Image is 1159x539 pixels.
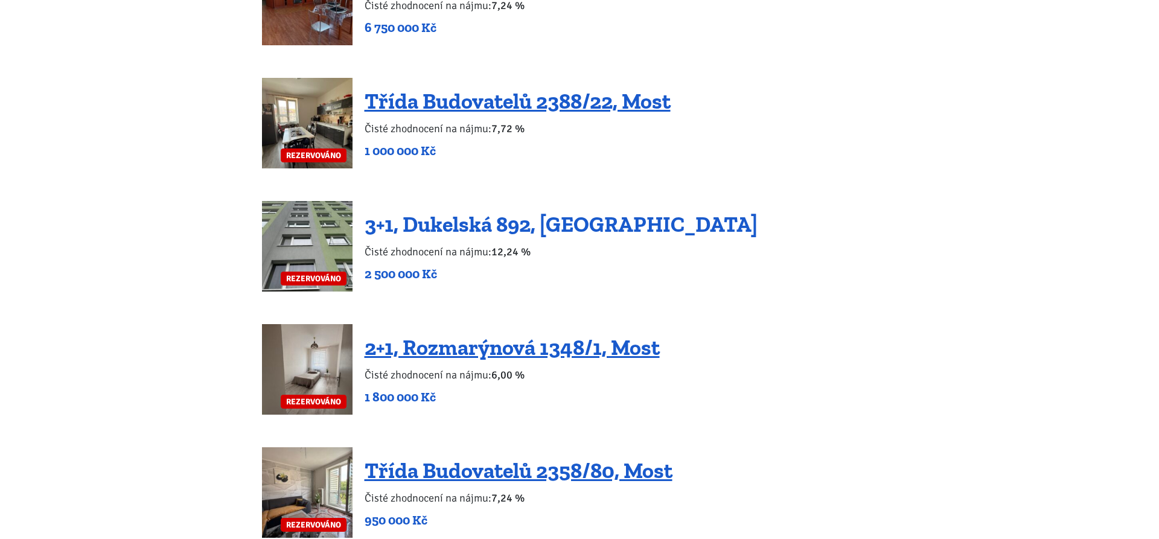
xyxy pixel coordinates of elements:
a: Třída Budovatelů 2358/80, Most [365,458,672,483]
p: Čisté zhodnocení na nájmu: [365,366,660,383]
a: REZERVOVÁNO [262,201,353,292]
span: REZERVOVÁNO [281,395,346,409]
a: 3+1, Dukelská 892, [GEOGRAPHIC_DATA] [365,211,758,237]
span: REZERVOVÁNO [281,272,346,285]
a: REZERVOVÁNO [262,78,353,168]
b: 7,24 % [491,491,525,505]
a: REZERVOVÁNO [262,447,353,538]
p: Čisté zhodnocení na nájmu: [365,490,672,506]
p: 950 000 Kč [365,512,672,529]
span: REZERVOVÁNO [281,148,346,162]
b: 12,24 % [491,245,531,258]
b: 6,00 % [491,368,525,381]
p: Čisté zhodnocení na nájmu: [365,120,671,137]
p: 1 000 000 Kč [365,142,671,159]
p: Čisté zhodnocení na nájmu: [365,243,758,260]
a: Třída Budovatelů 2388/22, Most [365,88,671,114]
span: REZERVOVÁNO [281,518,346,532]
b: 7,72 % [491,122,525,135]
a: REZERVOVÁNO [262,324,353,415]
p: 2 500 000 Kč [365,266,758,282]
p: 6 750 000 Kč [365,19,733,36]
p: 1 800 000 Kč [365,389,660,406]
a: 2+1, Rozmarýnová 1348/1, Most [365,334,660,360]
